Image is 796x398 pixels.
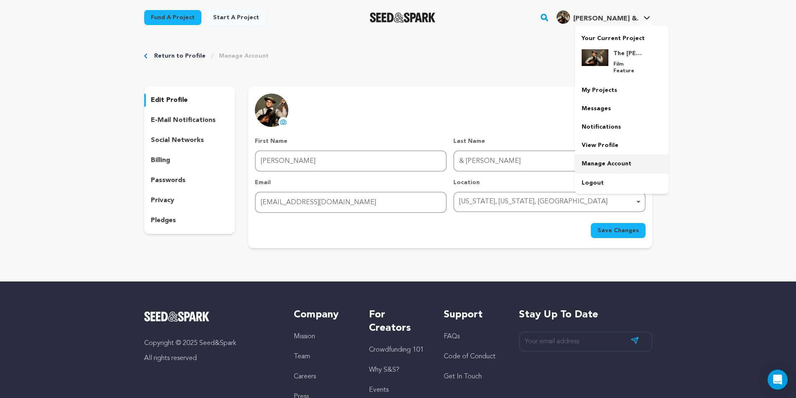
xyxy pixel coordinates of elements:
button: social networks [144,134,235,147]
p: Copyright © 2025 Seed&Spark [144,338,277,348]
a: Manage Account [575,155,669,173]
a: Events [369,387,389,393]
a: Return to Profile [154,52,206,60]
p: Location [453,178,645,187]
a: Messages [575,99,669,118]
p: passwords [151,175,186,185]
button: pledges [144,214,235,227]
a: Team [294,353,310,360]
p: Film Feature [613,61,643,74]
h5: Support [444,308,502,322]
button: passwords [144,174,235,187]
span: [PERSON_NAME] &. [573,15,638,22]
p: social networks [151,135,204,145]
a: My Projects [575,81,669,99]
h5: For Creators [369,308,427,335]
div: Emily Cohen &.'s Profile [557,10,638,24]
a: Get In Touch [444,373,482,380]
a: Logout [575,174,669,192]
button: Save Changes [591,223,646,238]
a: Fund a project [144,10,201,25]
p: First Name [255,137,447,145]
p: All rights reserved [144,353,277,363]
input: Email [255,192,447,213]
a: Notifications [575,118,669,136]
a: Seed&Spark Homepage [144,312,277,322]
input: Last Name [453,150,645,172]
h5: Stay up to date [519,308,652,322]
a: Crowdfunding 101 [369,347,424,353]
div: Breadcrumb [144,52,652,60]
img: Seed&Spark Logo [144,312,210,322]
p: pledges [151,215,176,226]
button: edit profile [144,94,235,107]
p: Your Current Project [582,31,662,43]
p: edit profile [151,95,188,105]
a: Careers [294,373,316,380]
p: e-mail notifications [151,115,216,125]
button: billing [144,154,235,167]
a: FAQs [444,333,460,340]
a: Your Current Project The [PERSON_NAME] [PERSON_NAME] Film Feature [582,31,662,81]
p: Last Name [453,137,645,145]
img: c69a01a827ef1ba7.jpg [582,49,608,66]
img: Seed&Spark Logo Dark Mode [370,13,435,23]
button: e-mail notifications [144,114,235,127]
a: Why S&S? [369,367,399,373]
a: View Profile [575,136,669,155]
a: Seed&Spark Homepage [370,13,435,23]
span: Emily Cohen &.'s Profile [555,9,652,26]
a: Manage Account [219,52,269,60]
span: Save Changes [598,226,639,235]
img: 09cd6b66d8d362e4.jpg [557,10,570,24]
a: Emily Cohen &.'s Profile [555,9,652,24]
h5: Company [294,308,352,322]
button: privacy [144,194,235,207]
a: Start a project [206,10,266,25]
h4: The [PERSON_NAME] [PERSON_NAME] [613,49,643,58]
a: Mission [294,333,315,340]
p: privacy [151,195,174,205]
input: Your email address [519,332,652,352]
a: Code of Conduct [444,353,496,360]
div: Open Intercom Messenger [768,370,788,390]
p: billing [151,155,170,165]
p: Email [255,178,447,187]
div: [US_STATE], [US_STATE], [GEOGRAPHIC_DATA] [459,196,634,208]
input: First Name [255,150,447,172]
